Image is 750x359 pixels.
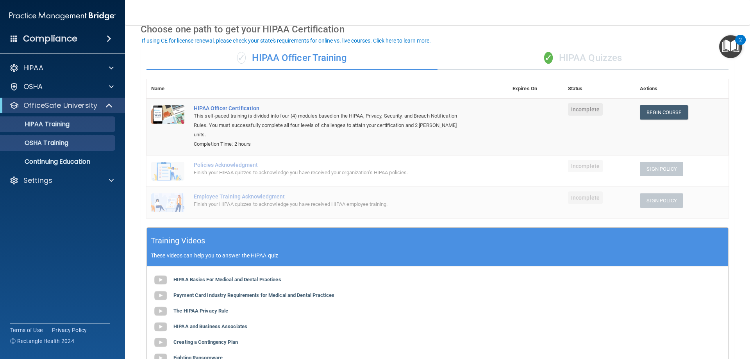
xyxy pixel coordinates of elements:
div: Policies Acknowledgment [194,162,469,168]
img: PMB logo [9,8,116,24]
th: Name [146,79,189,98]
a: HIPAA [9,63,114,73]
img: gray_youtube_icon.38fcd6cc.png [153,272,168,288]
iframe: Drift Widget Chat Controller [615,304,741,335]
b: The HIPAA Privacy Rule [173,308,228,314]
th: Expires On [508,79,563,98]
div: This self-paced training is divided into four (4) modules based on the HIPAA, Privacy, Security, ... [194,111,469,139]
div: Finish your HIPAA quizzes to acknowledge you have received HIPAA employee training. [194,200,469,209]
img: gray_youtube_icon.38fcd6cc.png [153,304,168,319]
span: ✓ [544,52,553,64]
div: Completion Time: 2 hours [194,139,469,149]
p: OSHA Training [5,139,68,147]
p: Continuing Education [5,158,112,166]
button: Open Resource Center, 2 new notifications [719,35,742,58]
a: Begin Course [640,105,687,120]
img: gray_youtube_icon.38fcd6cc.png [153,288,168,304]
span: Incomplete [568,191,603,204]
a: HIPAA Officer Certification [194,105,469,111]
a: OfficeSafe University [9,101,113,110]
div: If using CE for license renewal, please check your state's requirements for online vs. live cours... [142,38,431,43]
img: gray_youtube_icon.38fcd6cc.png [153,335,168,350]
div: Choose one path to get your HIPAA Certification [141,18,734,41]
div: Finish your HIPAA quizzes to acknowledge you have received your organization’s HIPAA policies. [194,168,469,177]
h5: Training Videos [151,234,205,248]
div: Employee Training Acknowledgment [194,193,469,200]
b: HIPAA and Business Associates [173,323,247,329]
div: HIPAA Quizzes [437,46,729,70]
th: Actions [635,79,729,98]
span: ✓ [237,52,246,64]
a: Privacy Policy [52,326,87,334]
p: These videos can help you to answer the HIPAA quiz [151,252,724,259]
p: OfficeSafe University [23,101,97,110]
th: Status [563,79,635,98]
p: HIPAA [23,63,43,73]
button: Sign Policy [640,193,683,208]
b: Payment Card Industry Requirements for Medical and Dental Practices [173,292,334,298]
p: OSHA [23,82,43,91]
a: Settings [9,176,114,185]
b: Creating a Contingency Plan [173,339,238,345]
button: Sign Policy [640,162,683,176]
img: gray_youtube_icon.38fcd6cc.png [153,319,168,335]
b: HIPAA Basics For Medical and Dental Practices [173,277,281,282]
div: HIPAA Officer Training [146,46,437,70]
span: Incomplete [568,103,603,116]
p: Settings [23,176,52,185]
p: HIPAA Training [5,120,70,128]
a: Terms of Use [10,326,43,334]
h4: Compliance [23,33,77,44]
span: Incomplete [568,160,603,172]
a: OSHA [9,82,114,91]
span: Ⓒ Rectangle Health 2024 [10,337,74,345]
button: If using CE for license renewal, please check your state's requirements for online vs. live cours... [141,37,432,45]
div: 2 [739,40,742,50]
